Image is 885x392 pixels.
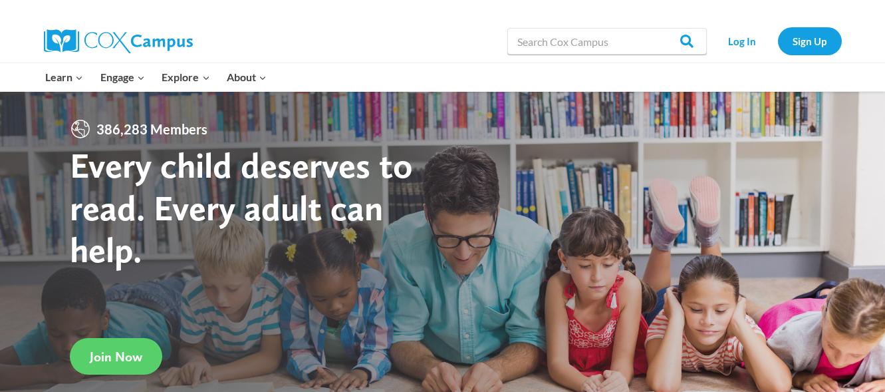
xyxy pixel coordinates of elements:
[44,29,193,53] img: Cox Campus
[227,69,267,86] span: About
[37,63,275,91] nav: Primary Navigation
[713,27,771,55] a: Log In
[91,118,213,140] span: 386,283 Members
[70,338,162,375] a: Join Now
[70,144,413,271] strong: Every child deserves to read. Every adult can help.
[507,28,707,55] input: Search Cox Campus
[90,349,142,365] span: Join Now
[713,27,842,55] nav: Secondary Navigation
[162,69,209,86] span: Explore
[45,69,83,86] span: Learn
[778,27,842,55] a: Sign Up
[100,69,145,86] span: Engage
